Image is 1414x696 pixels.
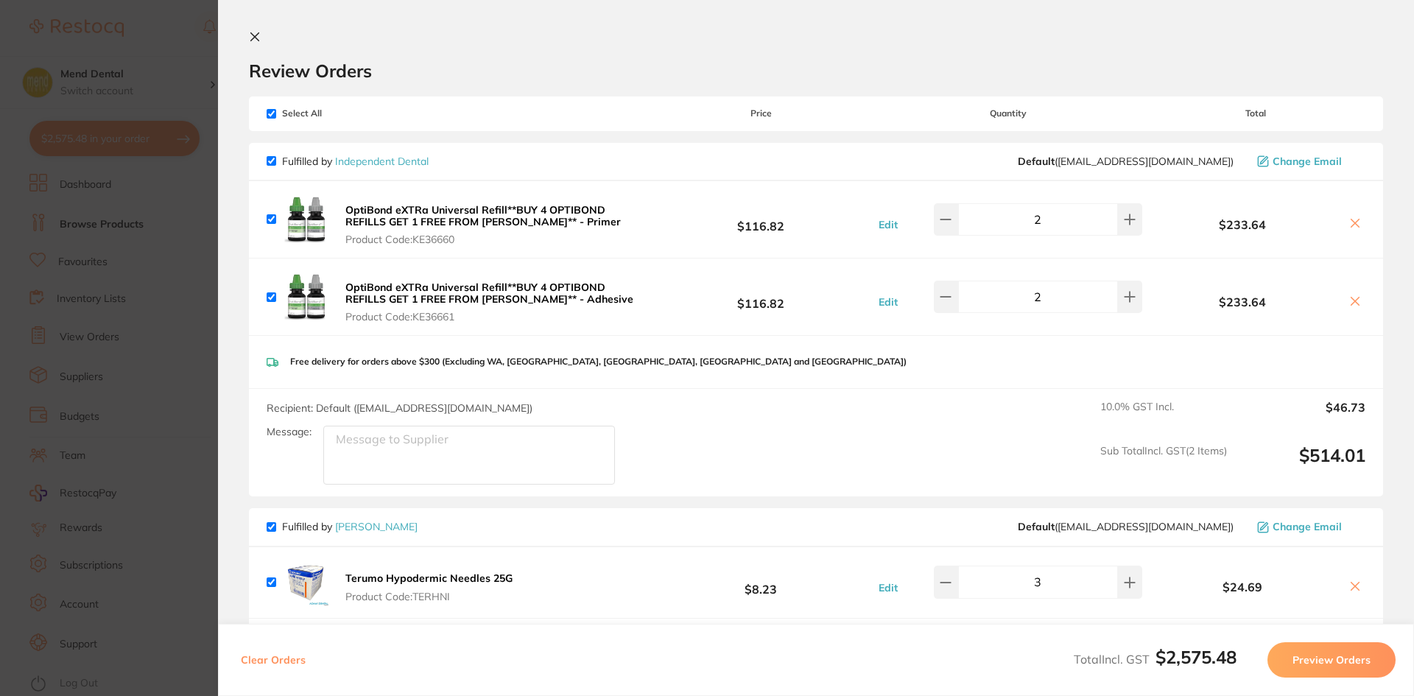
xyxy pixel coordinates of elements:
[1253,155,1365,168] button: Change Email
[345,281,633,306] b: OptiBond eXTRa Universal Refill**BUY 4 OPTIBOND REFILLS GET 1 FREE FROM [PERSON_NAME]** - Adhesive
[1146,218,1339,231] b: $233.64
[1146,580,1339,594] b: $24.69
[267,108,414,119] span: Select All
[1273,155,1342,167] span: Change Email
[282,273,329,320] img: Mm1xZzZxaw
[345,311,647,323] span: Product Code: KE36661
[1100,401,1227,433] span: 10.0 % GST Incl.
[651,205,870,233] b: $116.82
[874,581,902,594] button: Edit
[1074,652,1237,667] span: Total Incl. GST
[282,521,418,532] p: Fulfilled by
[236,642,310,678] button: Clear Orders
[874,295,902,309] button: Edit
[345,591,513,602] span: Product Code: TERHNI
[282,559,329,606] img: Z2F2amw0Zg
[651,108,870,119] span: Price
[249,60,1383,82] h2: Review Orders
[282,155,429,167] p: Fulfilled by
[871,108,1146,119] span: Quantity
[1253,520,1365,533] button: Change Email
[1018,521,1234,532] span: save@adamdental.com.au
[1273,521,1342,532] span: Change Email
[267,426,312,438] label: Message:
[345,233,647,245] span: Product Code: KE36660
[1018,155,1055,168] b: Default
[651,569,870,596] b: $8.23
[1146,295,1339,309] b: $233.64
[335,520,418,533] a: [PERSON_NAME]
[651,284,870,311] b: $116.82
[341,572,517,602] button: Terumo Hypodermic Needles 25G Product Code:TERHNI
[1239,401,1365,433] output: $46.73
[1100,445,1227,485] span: Sub Total Incl. GST ( 2 Items)
[335,155,429,168] a: Independent Dental
[290,356,907,367] p: Free delivery for orders above $300 (Excluding WA, [GEOGRAPHIC_DATA], [GEOGRAPHIC_DATA], [GEOGRAP...
[1156,646,1237,668] b: $2,575.48
[874,218,902,231] button: Edit
[1146,108,1365,119] span: Total
[345,203,621,228] b: OptiBond eXTRa Universal Refill**BUY 4 OPTIBOND REFILLS GET 1 FREE FROM [PERSON_NAME]** - Primer
[267,401,532,415] span: Recipient: Default ( [EMAIL_ADDRESS][DOMAIN_NAME] )
[1239,445,1365,485] output: $514.01
[282,196,329,243] img: bDBkenBwdw
[345,572,513,585] b: Terumo Hypodermic Needles 25G
[341,281,651,323] button: OptiBond eXTRa Universal Refill**BUY 4 OPTIBOND REFILLS GET 1 FREE FROM [PERSON_NAME]** - Adhesiv...
[341,203,651,246] button: OptiBond eXTRa Universal Refill**BUY 4 OPTIBOND REFILLS GET 1 FREE FROM [PERSON_NAME]** - Primer ...
[1018,155,1234,167] span: orders@independentdental.com.au
[1018,520,1055,533] b: Default
[1267,642,1396,678] button: Preview Orders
